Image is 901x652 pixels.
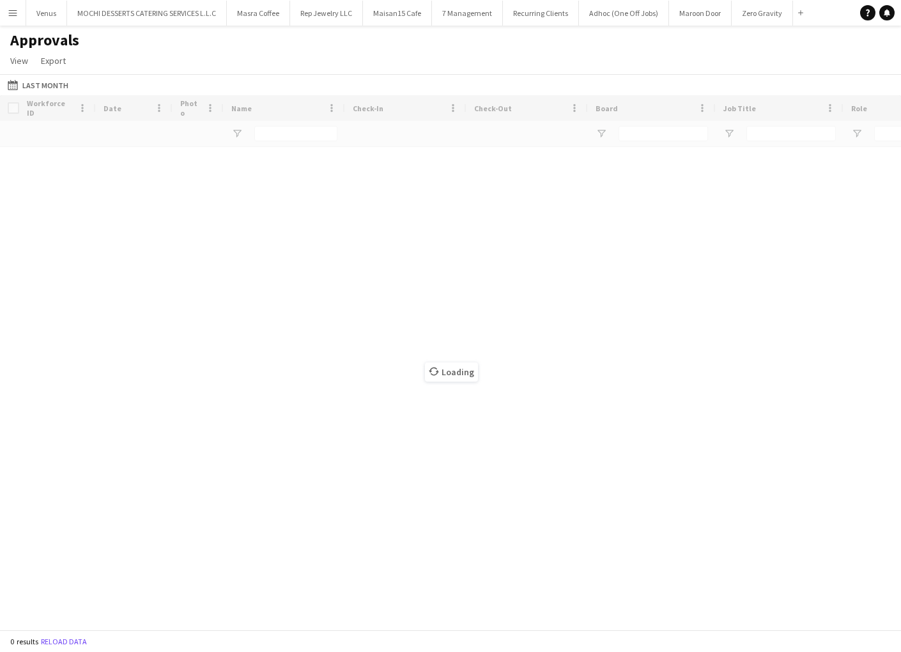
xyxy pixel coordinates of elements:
[38,635,89,649] button: Reload data
[26,1,67,26] button: Venus
[41,55,66,66] span: Export
[432,1,503,26] button: 7 Management
[67,1,227,26] button: MOCHI DESSERTS CATERING SERVICES L.L.C
[227,1,290,26] button: Masra Coffee
[363,1,432,26] button: Maisan15 Cafe
[669,1,732,26] button: Maroon Door
[732,1,793,26] button: Zero Gravity
[36,52,71,69] a: Export
[290,1,363,26] button: Rep Jewelry LLC
[5,77,71,93] button: Last Month
[425,362,478,382] span: Loading
[579,1,669,26] button: Adhoc (One Off Jobs)
[5,52,33,69] a: View
[503,1,579,26] button: Recurring Clients
[10,55,28,66] span: View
